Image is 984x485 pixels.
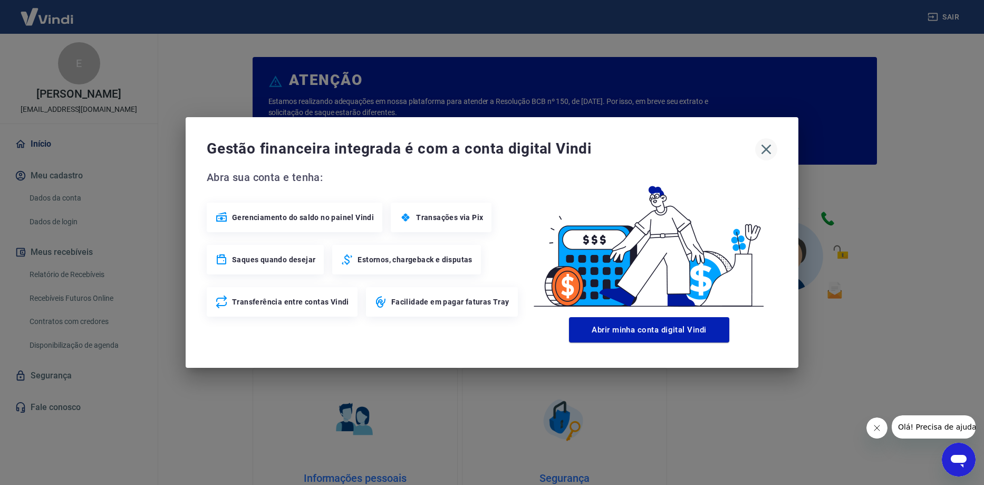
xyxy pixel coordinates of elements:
[521,169,777,313] img: Good Billing
[569,317,729,343] button: Abrir minha conta digital Vindi
[892,415,976,439] iframe: Mensagem da empresa
[232,254,315,265] span: Saques quando desejar
[416,212,483,223] span: Transações via Pix
[391,297,509,307] span: Facilidade em pagar faturas Tray
[6,7,89,16] span: Olá! Precisa de ajuda?
[207,138,755,159] span: Gestão financeira integrada é com a conta digital Vindi
[942,443,976,477] iframe: Botão para abrir a janela de mensagens
[207,169,521,186] span: Abra sua conta e tenha:
[866,417,887,439] iframe: Fechar mensagem
[232,212,374,223] span: Gerenciamento do saldo no painel Vindi
[358,254,472,265] span: Estornos, chargeback e disputas
[232,297,349,307] span: Transferência entre contas Vindi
